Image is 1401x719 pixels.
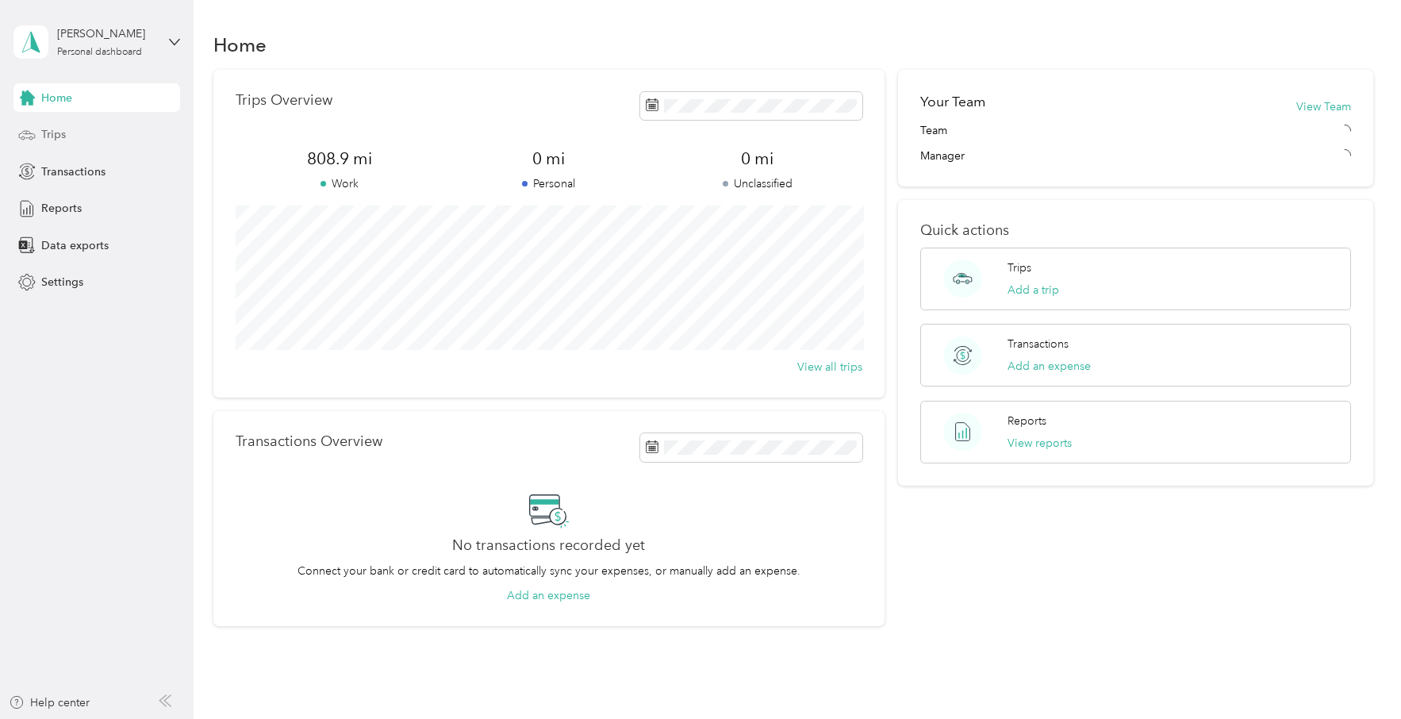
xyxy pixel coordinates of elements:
[236,92,332,109] p: Trips Overview
[213,37,267,53] h1: Home
[920,222,1351,239] p: Quick actions
[236,433,382,450] p: Transactions Overview
[1008,260,1031,276] p: Trips
[920,122,947,139] span: Team
[1296,98,1351,115] button: View Team
[41,126,66,143] span: Trips
[1008,336,1069,352] p: Transactions
[236,148,444,170] span: 808.9 mi
[41,90,72,106] span: Home
[57,25,156,42] div: [PERSON_NAME]
[297,563,800,579] p: Connect your bank or credit card to automatically sync your expenses, or manually add an expense.
[57,48,142,57] div: Personal dashboard
[653,148,862,170] span: 0 mi
[41,163,106,180] span: Transactions
[1008,282,1059,298] button: Add a trip
[920,92,985,112] h2: Your Team
[452,537,645,554] h2: No transactions recorded yet
[1008,413,1046,429] p: Reports
[444,148,653,170] span: 0 mi
[1008,358,1091,375] button: Add an expense
[41,200,82,217] span: Reports
[1008,435,1072,452] button: View reports
[444,175,653,192] p: Personal
[41,237,109,254] span: Data exports
[920,148,965,164] span: Manager
[9,694,90,711] button: Help center
[507,587,590,604] button: Add an expense
[41,274,83,290] span: Settings
[797,359,862,375] button: View all trips
[1312,630,1401,719] iframe: Everlance-gr Chat Button Frame
[653,175,862,192] p: Unclassified
[236,175,444,192] p: Work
